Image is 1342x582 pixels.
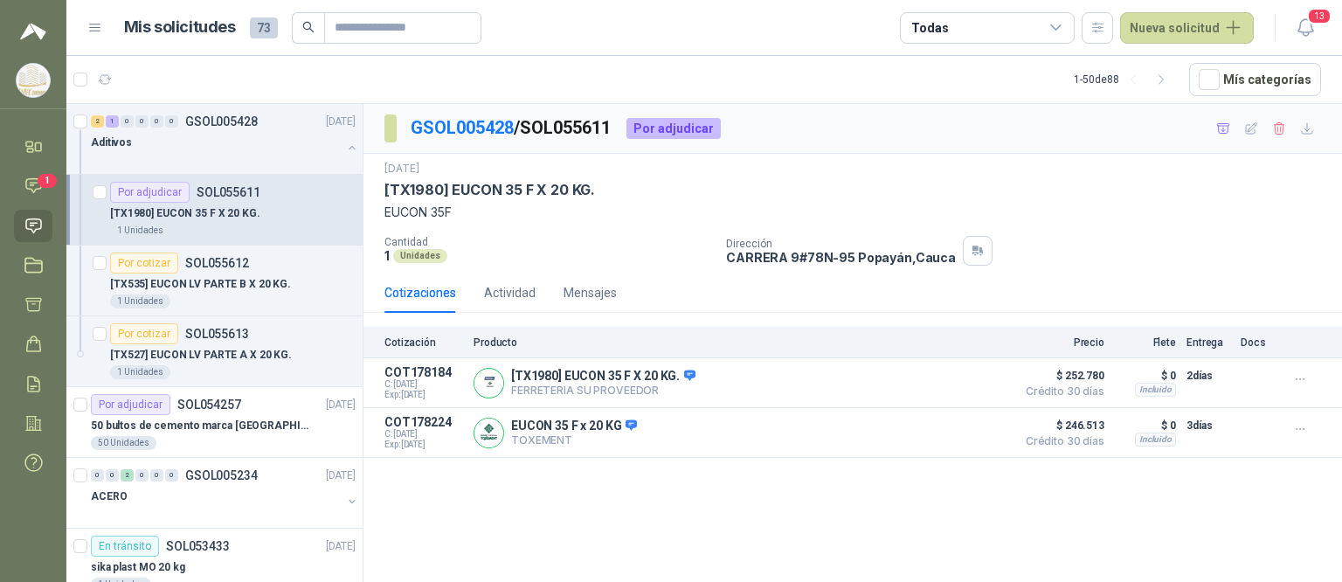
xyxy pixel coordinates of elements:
[1115,336,1176,349] p: Flete
[726,238,956,250] p: Dirección
[726,250,956,265] p: CARRERA 9#78N-95 Popayán , Cauca
[197,186,260,198] p: SOL055611
[135,115,149,128] div: 0
[393,249,447,263] div: Unidades
[177,398,241,411] p: SOL054257
[384,236,712,248] p: Cantidad
[91,394,170,415] div: Por adjudicar
[185,115,258,128] p: GSOL005428
[1186,415,1230,436] p: 3 días
[326,397,356,413] p: [DATE]
[91,418,308,434] p: 50 bultos de cemento marca [GEOGRAPHIC_DATA][PERSON_NAME]
[17,64,50,97] img: Company Logo
[121,115,134,128] div: 0
[91,536,159,557] div: En tránsito
[384,415,463,429] p: COT178224
[384,379,463,390] span: C: [DATE]
[384,283,456,302] div: Cotizaciones
[185,257,249,269] p: SOL055612
[484,283,536,302] div: Actividad
[185,469,258,482] p: GSOL005234
[110,276,291,293] p: [TX535] EUCON LV PARTE B X 20 KG.
[110,347,292,364] p: [TX527] EUCON LV PARTE A X 20 KG.
[1115,365,1176,386] p: $ 0
[110,224,170,238] div: 1 Unidades
[384,365,463,379] p: COT178184
[474,336,1006,349] p: Producto
[91,465,359,521] a: 0 0 2 0 0 0 GSOL005234[DATE] ACERO
[250,17,278,38] span: 73
[1017,365,1104,386] span: $ 252.780
[165,469,178,482] div: 0
[1135,433,1176,447] div: Incluido
[66,175,363,246] a: Por adjudicarSOL055611[TX1980] EUCON 35 F X 20 KG.1 Unidades
[38,174,57,188] span: 1
[165,115,178,128] div: 0
[511,369,695,385] p: [TX1980] EUCON 35 F X 20 KG.
[14,170,52,202] a: 1
[511,433,637,447] p: TOXEMENT
[1017,336,1104,349] p: Precio
[110,182,190,203] div: Por adjudicar
[511,419,637,434] p: EUCON 35 F x 20 KG
[384,440,463,450] span: Exp: [DATE]
[326,538,356,555] p: [DATE]
[1189,63,1321,96] button: Mís categorías
[1307,8,1332,24] span: 13
[20,21,46,42] img: Logo peakr
[384,161,419,177] p: [DATE]
[1017,415,1104,436] span: $ 246.513
[384,203,1321,222] p: EUCON 35F
[474,419,503,447] img: Company Logo
[66,387,363,458] a: Por adjudicarSOL054257[DATE] 50 bultos de cemento marca [GEOGRAPHIC_DATA][PERSON_NAME]50 Unidades
[384,248,390,263] p: 1
[106,115,119,128] div: 1
[135,469,149,482] div: 0
[91,115,104,128] div: 2
[124,15,236,40] h1: Mis solicitudes
[110,294,170,308] div: 1 Unidades
[66,246,363,316] a: Por cotizarSOL055612[TX535] EUCON LV PARTE B X 20 KG.1 Unidades
[121,469,134,482] div: 2
[411,114,612,142] p: / SOL055611
[106,469,119,482] div: 0
[91,469,104,482] div: 0
[911,18,948,38] div: Todas
[91,135,132,151] p: Aditivos
[1074,66,1175,94] div: 1 - 50 de 88
[1290,12,1321,44] button: 13
[1186,336,1230,349] p: Entrega
[1135,383,1176,397] div: Incluido
[1017,436,1104,447] span: Crédito 30 días
[91,111,359,167] a: 2 1 0 0 0 0 GSOL005428[DATE] Aditivos
[150,115,163,128] div: 0
[326,468,356,484] p: [DATE]
[626,118,721,139] div: Por adjudicar
[91,559,185,576] p: sika plast MO 20 kg
[411,117,514,138] a: GSOL005428
[166,540,230,552] p: SOL053433
[185,328,249,340] p: SOL055613
[1120,12,1254,44] button: Nueva solicitud
[384,429,463,440] span: C: [DATE]
[66,316,363,387] a: Por cotizarSOL055613[TX527] EUCON LV PARTE A X 20 KG.1 Unidades
[91,436,156,450] div: 50 Unidades
[564,283,617,302] div: Mensajes
[91,488,127,505] p: ACERO
[1017,386,1104,397] span: Crédito 30 días
[326,114,356,130] p: [DATE]
[110,323,178,344] div: Por cotizar
[384,181,595,199] p: [TX1980] EUCON 35 F X 20 KG.
[110,253,178,274] div: Por cotizar
[474,369,503,398] img: Company Logo
[1241,336,1276,349] p: Docs
[110,365,170,379] div: 1 Unidades
[384,336,463,349] p: Cotización
[1115,415,1176,436] p: $ 0
[302,21,315,33] span: search
[1186,365,1230,386] p: 2 días
[110,205,260,222] p: [TX1980] EUCON 35 F X 20 KG.
[384,390,463,400] span: Exp: [DATE]
[511,384,695,397] p: FERRETERIA SU PROVEEDOR
[150,469,163,482] div: 0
